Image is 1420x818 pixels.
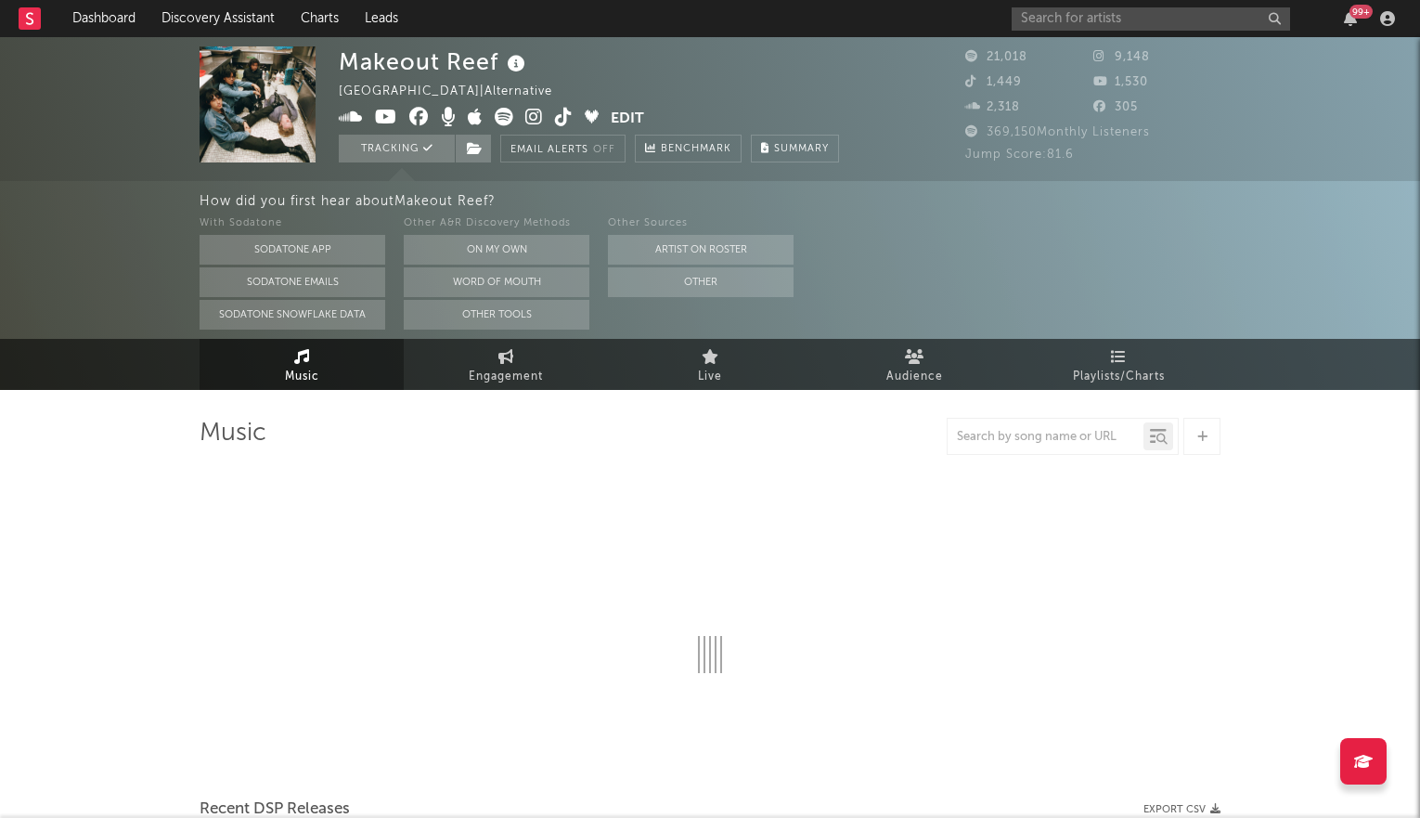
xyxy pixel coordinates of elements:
[404,213,589,235] div: Other A&R Discovery Methods
[404,339,608,390] a: Engagement
[1093,51,1150,63] span: 9,148
[1143,804,1220,815] button: Export CSV
[404,267,589,297] button: Word Of Mouth
[774,144,829,154] span: Summary
[1073,366,1165,388] span: Playlists/Charts
[593,145,615,155] em: Off
[886,366,943,388] span: Audience
[965,51,1027,63] span: 21,018
[500,135,626,162] button: Email AlertsOff
[1344,11,1357,26] button: 99+
[635,135,742,162] a: Benchmark
[608,235,794,265] button: Artist on Roster
[469,366,543,388] span: Engagement
[1093,101,1138,113] span: 305
[661,138,731,161] span: Benchmark
[200,213,385,235] div: With Sodatone
[751,135,839,162] button: Summary
[200,190,1420,213] div: How did you first hear about Makeout Reef ?
[812,339,1016,390] a: Audience
[200,267,385,297] button: Sodatone Emails
[611,108,644,131] button: Edit
[965,126,1150,138] span: 369,150 Monthly Listeners
[1349,5,1373,19] div: 99 +
[698,366,722,388] span: Live
[1012,7,1290,31] input: Search for artists
[339,135,455,162] button: Tracking
[404,300,589,330] button: Other Tools
[1016,339,1220,390] a: Playlists/Charts
[339,46,530,77] div: Makeout Reef
[200,339,404,390] a: Music
[965,149,1074,161] span: Jump Score: 81.6
[965,76,1022,88] span: 1,449
[608,267,794,297] button: Other
[608,213,794,235] div: Other Sources
[948,430,1143,445] input: Search by song name or URL
[285,366,319,388] span: Music
[404,235,589,265] button: On My Own
[1093,76,1148,88] span: 1,530
[965,101,1020,113] span: 2,318
[339,81,574,103] div: [GEOGRAPHIC_DATA] | Alternative
[200,300,385,330] button: Sodatone Snowflake Data
[200,235,385,265] button: Sodatone App
[608,339,812,390] a: Live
